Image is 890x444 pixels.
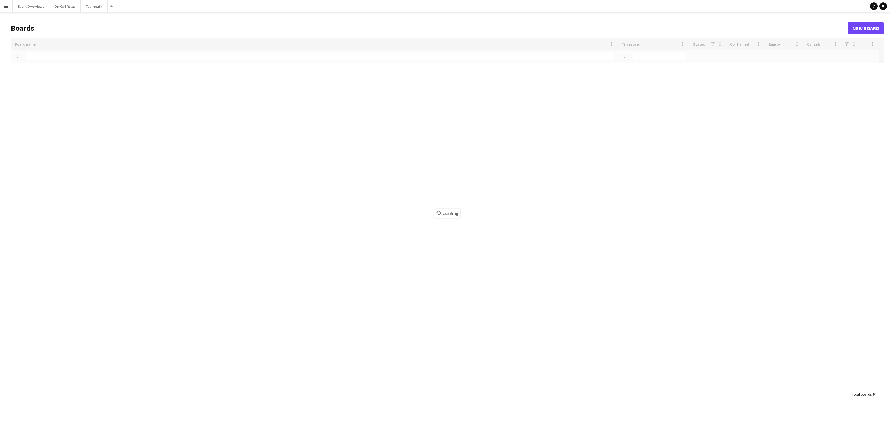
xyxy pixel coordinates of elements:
button: On Call Rotas [49,0,81,12]
a: New Board [848,22,884,34]
button: Event Overviews [13,0,49,12]
div: : [852,388,874,400]
span: Total Boards [852,392,872,397]
span: Loading [434,209,460,218]
h1: Boards [11,24,848,33]
button: Taymouth [81,0,108,12]
span: 0 [873,392,874,397]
